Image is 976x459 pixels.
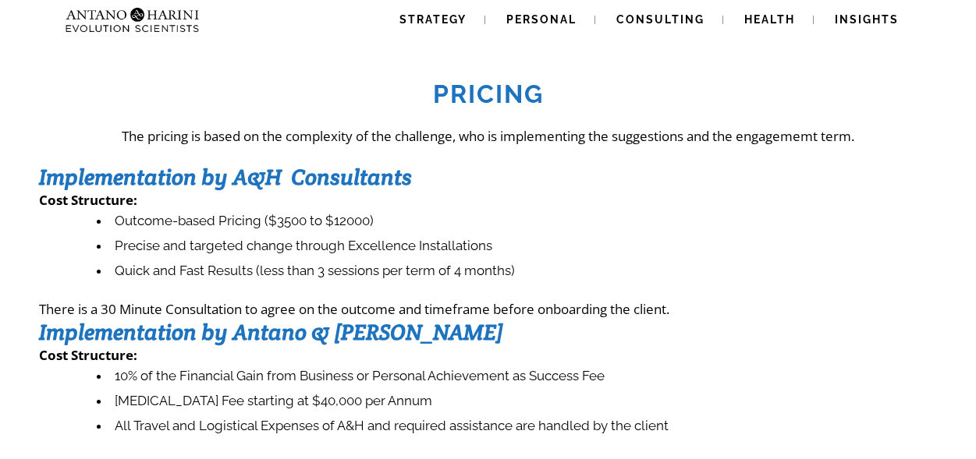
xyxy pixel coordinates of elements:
span: Health [744,13,795,26]
li: Precise and targeted change through Excellence Installations [97,234,937,259]
strong: Implementation by Antano & [PERSON_NAME] [39,318,503,346]
li: [MEDICAL_DATA] Fee starting at $40,000 per Annum [97,389,937,414]
span: Personal [506,13,577,26]
p: The pricing is based on the complexity of the challenge, who is implementing the suggestions and ... [39,127,937,145]
strong: : [133,191,137,209]
span: Strategy [399,13,467,26]
span: Insights [835,13,899,26]
strong: Cost Structure: [39,346,137,364]
li: Outcome-based Pricing ($3500 to $12000) [97,209,937,234]
li: Quick and Fast Results (less than 3 sessions per term of 4 months) [97,259,937,284]
span: Consulting [616,13,704,26]
li: All Travel and Logistical Expenses of A&H and required assistance are handled by the client [97,414,937,439]
li: 10% of the Financial Gain from Business or Personal Achievement as Success Fee [97,364,937,389]
strong: Cost Structure [39,191,133,209]
strong: Pricing [433,79,544,108]
p: There is a 30 Minute Consultation to agree on the outcome and timeframe before onboarding the cli... [39,300,937,318]
strong: Implementation by A&H Consultants [39,163,412,191]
